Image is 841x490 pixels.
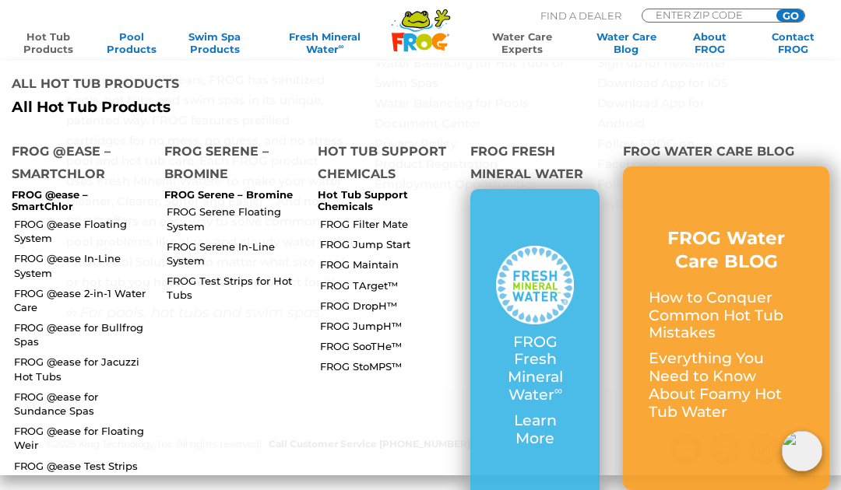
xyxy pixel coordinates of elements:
[167,205,305,233] a: FROG Serene Floating System
[320,257,459,271] a: FROG Maintain
[654,9,759,20] input: Zip Code Form
[649,227,804,274] h3: FROG Water Care BLOG
[12,72,409,99] h4: All Hot Tub Products
[554,383,562,397] sup: ∞
[12,189,141,213] p: FROG @ease – SmartChlor
[320,278,459,292] a: FROG TArget™
[320,237,459,251] a: FROG Jump Start
[320,319,459,333] a: FROG JumpH™
[99,30,164,55] a: PoolProducts
[496,412,574,448] p: Learn More
[320,299,459,313] a: FROG DropH™
[12,99,409,117] a: All Hot Tub Products
[677,30,742,55] a: AboutFROG
[14,320,153,348] a: FROG @ease for Bullfrog Spas
[12,140,141,189] h4: FROG @ease – SmartChlor
[496,334,574,404] p: FROG Fresh Mineral Water
[318,140,447,189] h4: Hot Tub Support Chemicals
[14,459,153,473] a: FROG @ease Test Strips
[496,246,574,455] a: FROG Fresh Mineral Water∞ Learn More
[14,217,153,245] a: FROG @ease Floating System
[14,286,153,314] a: FROG @ease 2-in-1 Water Care
[623,140,829,166] h4: FROG Water Care Blog
[266,30,384,55] a: Fresh MineralWater∞
[320,217,459,231] a: FROG Filter Mate
[16,30,80,55] a: Hot TubProducts
[470,140,600,189] h4: FROG Fresh Mineral Water
[167,240,305,268] a: FROG Serene In-Line System
[594,30,659,55] a: Water CareBlog
[776,9,804,22] input: GO
[182,30,247,55] a: Swim SpaProducts
[761,30,825,55] a: ContactFROG
[14,355,153,383] a: FROG @ease for Jacuzzi Hot Tubs
[339,42,344,51] sup: ∞
[320,339,459,353] a: FROG SooTHe™
[14,251,153,279] a: FROG @ease In-Line System
[14,424,153,452] a: FROG @ease for Floating Weir
[164,140,294,189] h4: FROG Serene – Bromine
[469,30,575,55] a: Water CareExperts
[782,431,822,471] img: openIcon
[167,274,305,302] a: FROG Test Strips for Hot Tubs
[649,350,804,421] p: Everything You Need to Know About Foamy Hot Tub Water
[540,9,621,23] p: Find A Dealer
[320,359,459,373] a: FROG StoMPS™
[318,188,408,213] a: Hot Tub Support Chemicals
[649,227,804,429] a: FROG Water Care BLOG How to Conquer Common Hot Tub Mistakes Everything You Need to Know About Foa...
[649,289,804,342] p: How to Conquer Common Hot Tub Mistakes
[14,390,153,418] a: FROG @ease for Sundance Spas
[164,189,294,201] p: FROG Serene – Bromine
